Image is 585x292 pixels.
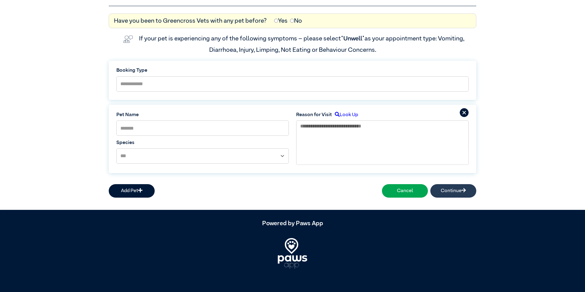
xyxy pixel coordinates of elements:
[278,238,307,269] img: PawsApp
[114,16,267,25] label: Have you been to Greencross Vets with any pet before?
[116,139,289,146] label: Species
[139,36,466,53] label: If your pet is experiencing any of the following symptoms – please select as your appointment typ...
[274,16,288,25] label: Yes
[274,19,278,23] input: Yes
[341,36,364,42] span: “Unwell”
[290,16,302,25] label: No
[382,184,428,198] button: Cancel
[109,184,155,198] button: Add Pet
[121,33,135,45] img: vet
[109,220,476,227] h5: Powered by Paws App
[290,19,294,23] input: No
[296,111,332,119] label: Reason for Visit
[116,67,469,74] label: Booking Type
[116,111,289,119] label: Pet Name
[332,111,358,119] label: Look Up
[430,184,476,198] button: Continue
